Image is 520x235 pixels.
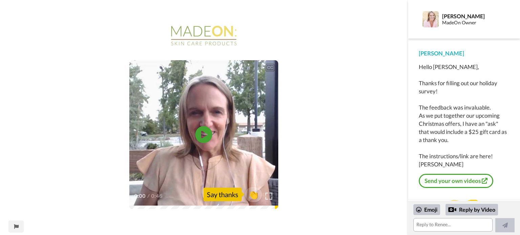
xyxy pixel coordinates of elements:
div: [PERSON_NAME] [442,13,509,19]
div: Emoji [413,204,440,215]
div: Reply by Video [448,206,456,214]
div: Reply by Video [446,204,498,215]
div: Hello [PERSON_NAME], Thanks for filling out our holiday survey! The feedback was invaluable. As w... [419,63,509,168]
span: 👏 [245,189,262,200]
img: Profile Image [422,11,439,27]
button: 👏 [245,187,262,202]
img: ec453d13-a6a3-432f-9ac0-3bcff4cb507c [167,24,241,47]
span: / [147,192,150,200]
div: Say thanks [203,188,242,201]
div: MadeOn Owner [442,20,509,26]
span: 0:00 [134,192,146,200]
a: Send your own videos [419,174,493,188]
div: CC [266,64,274,71]
span: 0:46 [151,192,163,200]
img: Full screen [265,193,272,199]
div: [PERSON_NAME] [419,49,509,57]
